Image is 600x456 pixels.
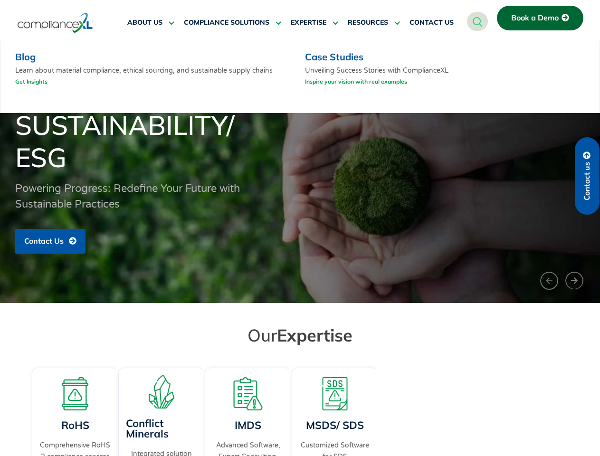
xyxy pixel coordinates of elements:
a: Get Insights [15,76,48,87]
h2: Our [34,324,566,346]
img: logo-one.svg [18,12,93,34]
p: Learn about material compliance, ethical sourcing, and sustainable supply chains [15,66,292,90]
h1: Sustainability/ ESG [15,109,585,173]
span: CONTACT US [410,19,454,27]
a: navsearch-button [467,12,488,31]
span: ABOUT US [127,19,162,27]
img: A representation of minerals [145,375,178,408]
span: Contact us [583,162,591,200]
a: EXPERTISE [291,11,338,34]
a: COMPLIANCE SOLUTIONS [184,11,281,34]
a: RoHS [61,418,89,432]
img: A list board with a warning [231,377,265,410]
img: A board with a warning sign [58,377,92,410]
a: Contact us [575,137,600,215]
a: Case Studies [305,51,363,63]
a: RESOURCES [348,11,400,34]
span: Book a Demo [511,14,559,22]
p: Unveiling Success Stories with ComplianceXL [305,66,448,90]
a: Inspire your vision with real examples [305,76,407,87]
a: MSDS/ SDS [306,418,364,432]
a: IMDS [235,418,261,432]
span: COMPLIANCE SOLUTIONS [184,19,269,27]
img: A warning board with SDS displaying [318,377,352,410]
a: CONTACT US [410,11,454,34]
span: Powering Progress: Redefine Your Future with Sustainable Practices [15,182,240,210]
a: Contact Us [15,229,86,254]
span: EXPERTISE [291,19,326,27]
a: ABOUT US [127,11,174,34]
a: Conflict Minerals [126,417,169,440]
a: Book a Demo [497,6,583,30]
span: RESOURCES [348,19,388,27]
span: Contact Us [24,237,64,246]
a: Blog [15,51,36,63]
span: Expertise [277,324,352,346]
